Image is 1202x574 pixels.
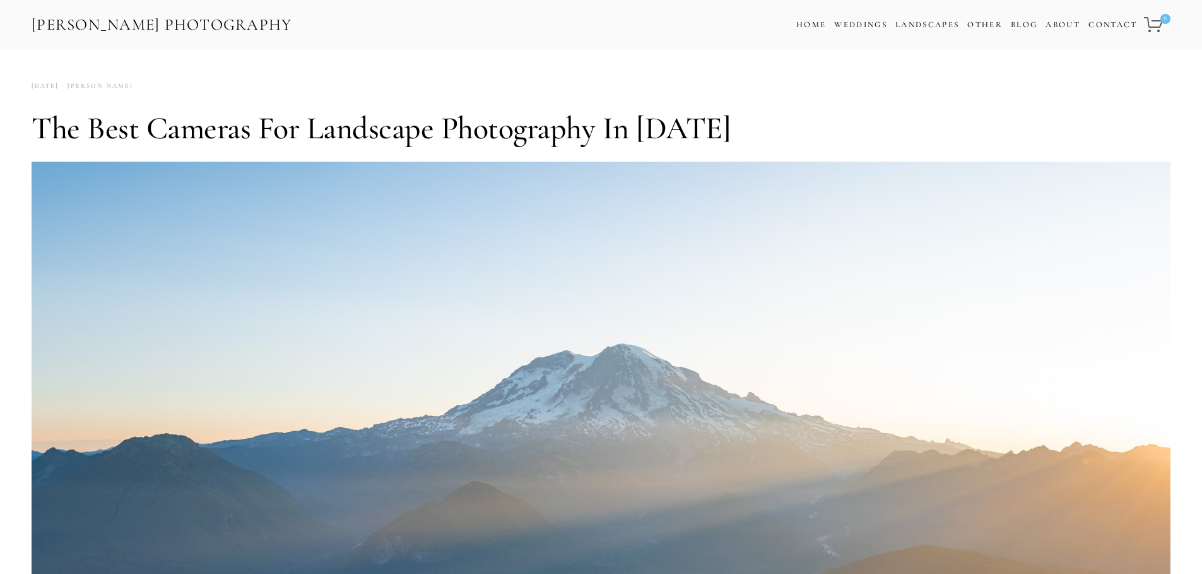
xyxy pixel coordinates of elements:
[1088,16,1137,34] a: Contact
[834,20,887,30] a: Weddings
[32,78,59,95] time: [DATE]
[1011,16,1037,34] a: Blog
[1142,9,1172,40] a: 0 items in cart
[30,11,293,39] a: [PERSON_NAME] Photography
[796,16,826,34] a: Home
[895,20,959,30] a: Landscapes
[59,78,133,95] a: [PERSON_NAME]
[967,20,1003,30] a: Other
[32,109,1170,147] h1: The Best Cameras for Landscape Photography in [DATE]
[1160,14,1170,24] span: 0
[1046,16,1080,34] a: About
